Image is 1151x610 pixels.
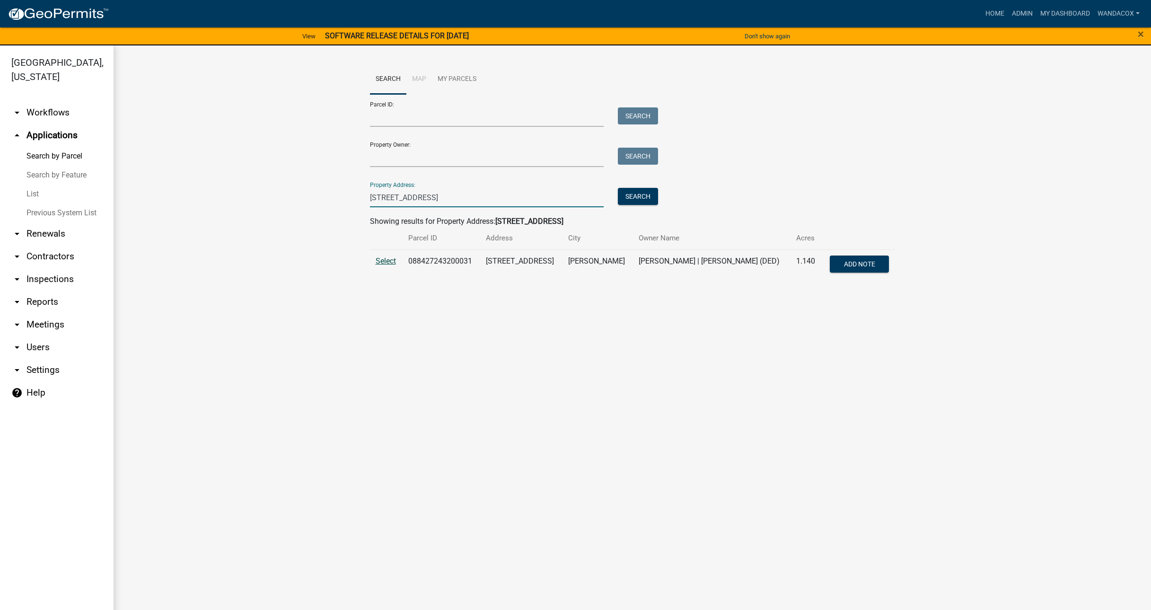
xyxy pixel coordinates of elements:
[432,64,482,95] a: My Parcels
[844,260,875,267] span: Add Note
[11,342,23,353] i: arrow_drop_down
[370,216,895,227] div: Showing results for Property Address:
[562,227,633,249] th: City
[11,130,23,141] i: arrow_drop_up
[403,249,480,281] td: 088427243200031
[480,249,562,281] td: [STREET_ADDRESS]
[1008,5,1037,23] a: Admin
[480,227,562,249] th: Address
[791,227,822,249] th: Acres
[370,64,406,95] a: Search
[618,188,658,205] button: Search
[562,249,633,281] td: [PERSON_NAME]
[982,5,1008,23] a: Home
[618,107,658,124] button: Search
[1138,27,1144,41] span: ×
[11,296,23,308] i: arrow_drop_down
[403,227,480,249] th: Parcel ID
[11,228,23,239] i: arrow_drop_down
[1094,5,1143,23] a: WandaCox
[791,249,822,281] td: 1.140
[325,31,469,40] strong: SOFTWARE RELEASE DETAILS FOR [DATE]
[633,227,791,249] th: Owner Name
[741,28,794,44] button: Don't show again
[11,274,23,285] i: arrow_drop_down
[376,256,396,265] a: Select
[11,364,23,376] i: arrow_drop_down
[11,387,23,398] i: help
[299,28,319,44] a: View
[11,251,23,262] i: arrow_drop_down
[11,319,23,330] i: arrow_drop_down
[1037,5,1094,23] a: My Dashboard
[830,256,889,273] button: Add Note
[11,107,23,118] i: arrow_drop_down
[633,249,791,281] td: [PERSON_NAME] | [PERSON_NAME] (DED)
[618,148,658,165] button: Search
[1138,28,1144,40] button: Close
[495,217,563,226] strong: [STREET_ADDRESS]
